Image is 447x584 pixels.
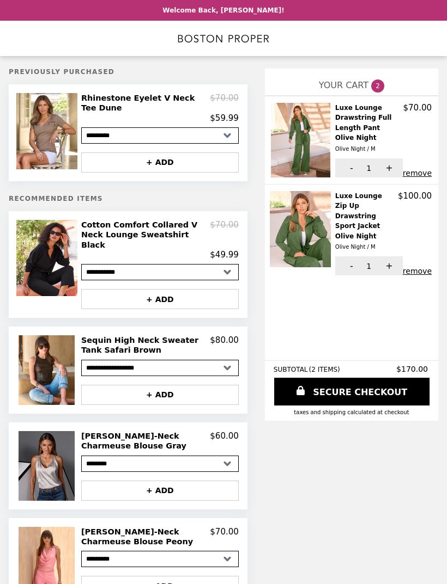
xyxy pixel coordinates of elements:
select: Select a product variant [81,264,239,280]
button: + ADD [81,152,239,173]
h2: Luxe Lounge Drawstring Full Length Pant Olive Night [335,103,403,154]
img: Luxe Lounge Drawstring Full Length Pant Olive Night [271,103,334,177]
select: Select a product variant [81,127,239,144]
h2: Luxe Lounge Zip Up Drawstring Sport Jacket Olive Night [335,191,398,252]
h2: [PERSON_NAME]-Neck Charmeuse Blouse Gray [81,431,210,451]
button: + ADD [81,481,239,501]
button: + [373,256,403,275]
span: 1 [366,262,371,271]
h2: [PERSON_NAME]-Neck Charmeuse Blouse Peony [81,527,210,547]
button: - [335,256,365,275]
div: Olive Night / M [335,242,394,252]
img: Luxe Lounge Zip Up Drawstring Sport Jacket Olive Night [270,191,334,267]
div: Taxes and Shipping calculated at checkout [274,409,430,415]
p: $49.99 [210,250,239,260]
div: Olive Night / M [335,144,399,154]
span: YOUR CART [319,80,369,90]
img: Rhinestone Eyelet V Neck Tee Dune [16,93,80,169]
p: $100.00 [398,191,432,201]
h2: Cotton Comfort Collared V Neck Lounge Sweatshirt Black [81,220,210,250]
p: $70.00 [403,103,432,113]
span: ( 2 ITEMS ) [309,366,340,373]
span: $170.00 [396,365,430,373]
span: 2 [371,79,384,93]
p: $70.00 [210,527,239,547]
p: $59.99 [210,113,239,123]
select: Select a product variant [81,456,239,472]
p: $60.00 [210,431,239,451]
button: remove [403,169,432,177]
h2: Rhinestone Eyelet V Neck Tee Dune [81,93,210,113]
img: Nikki V-Neck Charmeuse Blouse Gray [19,431,77,501]
h2: Sequin High Neck Sweater Tank Safari Brown [81,335,210,355]
p: Welcome Back, [PERSON_NAME]! [162,7,284,14]
h5: Previously Purchased [9,68,247,76]
span: SUBTOTAL [274,366,309,373]
h5: Recommended Items [9,195,247,202]
p: $80.00 [210,335,239,355]
span: 1 [366,164,371,173]
button: remove [403,267,432,275]
img: Brand Logo [178,27,269,50]
select: Select a product variant [81,551,239,567]
button: + ADD [81,385,239,405]
p: $70.00 [210,220,239,250]
p: $70.00 [210,93,239,113]
select: Select a product variant [81,360,239,376]
button: - [335,158,365,177]
img: Sequin High Neck Sweater Tank Safari Brown [19,335,77,405]
img: Cotton Comfort Collared V Neck Lounge Sweatshirt Black [16,220,80,296]
button: + ADD [81,289,239,309]
button: + [373,158,403,177]
a: SECURE CHECKOUT [274,378,430,405]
